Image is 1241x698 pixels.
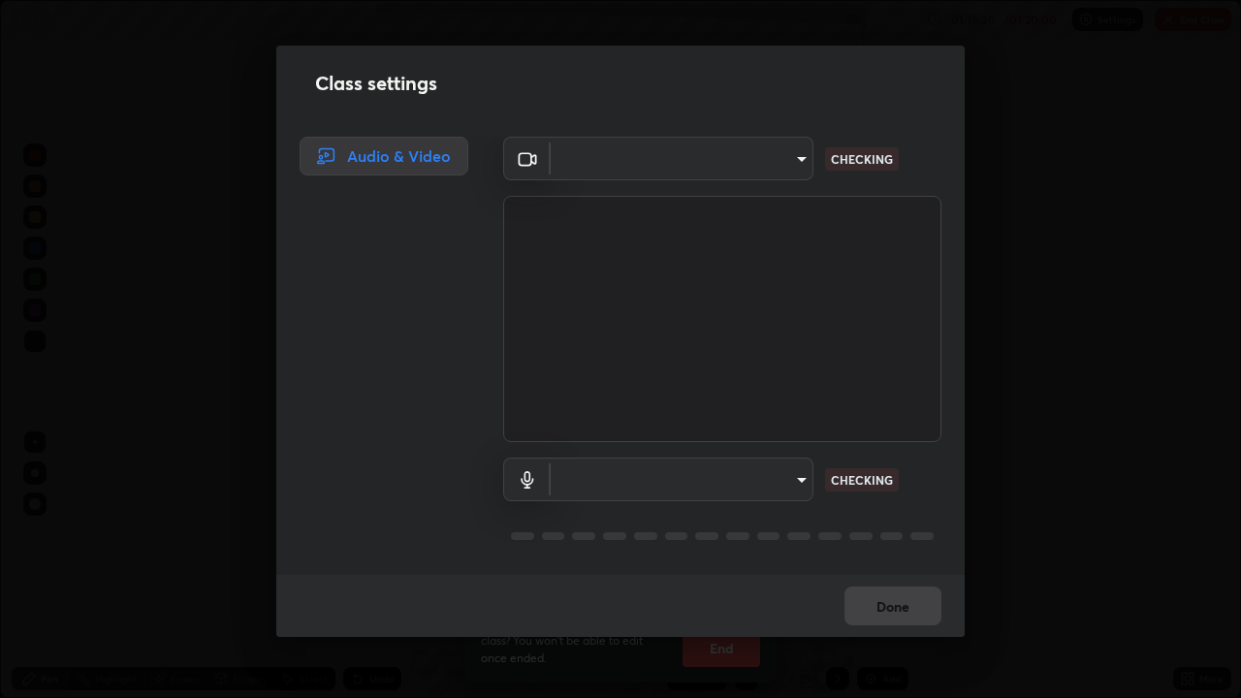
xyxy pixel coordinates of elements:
p: CHECKING [831,150,893,168]
div: ​ [551,458,813,501]
div: ​ [551,137,813,180]
div: Audio & Video [300,137,468,175]
h2: Class settings [315,69,437,98]
p: CHECKING [831,471,893,489]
